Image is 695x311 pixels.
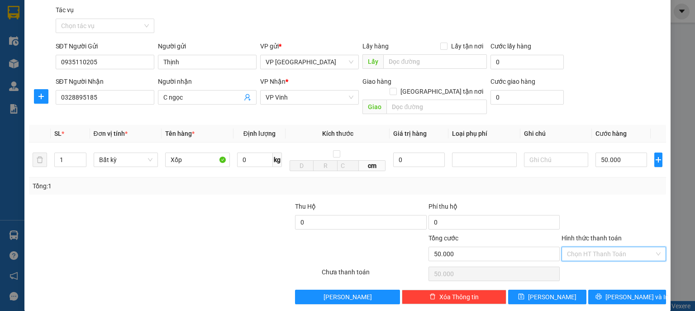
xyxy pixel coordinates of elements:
[429,293,436,301] span: delete
[605,292,669,302] span: [PERSON_NAME] và In
[362,100,386,114] span: Giao
[244,94,251,101] span: user-add
[313,160,338,171] input: R
[33,181,269,191] div: Tổng: 1
[324,292,372,302] span: [PERSON_NAME]
[386,100,487,114] input: Dọc đường
[260,41,359,51] div: VP gửi
[243,130,276,137] span: Định lượng
[321,267,427,283] div: Chưa thanh toán
[273,153,282,167] span: kg
[447,41,487,51] span: Lấy tận nơi
[508,290,586,304] button: save[PERSON_NAME]
[595,293,602,301] span: printer
[35,30,114,47] span: 42 [PERSON_NAME] - Vinh - [GEOGRAPHIC_DATA]
[655,156,662,163] span: plus
[56,41,154,51] div: SĐT Người Gửi
[158,77,257,86] div: Người nhận
[588,290,666,304] button: printer[PERSON_NAME] và In
[490,90,564,105] input: Cước giao hàng
[528,292,576,302] span: [PERSON_NAME]
[490,55,564,69] input: Cước lấy hàng
[165,153,230,167] input: VD: Bàn, Ghế
[490,78,535,85] label: Cước giao hàng
[428,234,458,242] span: Tổng cước
[562,234,622,242] label: Hình thức thanh toán
[595,130,627,137] span: Cước hàng
[362,54,383,69] span: Lấy
[79,161,84,166] span: down
[35,60,114,74] strong: Hotline : [PHONE_NUMBER] - [PHONE_NUMBER]
[362,78,391,85] span: Giao hàng
[520,125,592,143] th: Ghi chú
[448,125,520,143] th: Loại phụ phí
[38,49,111,58] strong: PHIẾU GỬI HÀNG
[490,43,531,50] label: Cước lấy hàng
[397,86,487,96] span: [GEOGRAPHIC_DATA] tận nơi
[5,20,32,65] img: logo
[117,33,171,43] span: DN1108250145
[56,6,74,14] label: Tác vụ
[524,153,589,167] input: Ghi Chú
[34,93,48,100] span: plus
[260,78,286,85] span: VP Nhận
[94,130,128,137] span: Đơn vị tính
[295,203,316,210] span: Thu Hộ
[290,160,314,171] input: D
[266,91,353,104] span: VP Vinh
[76,160,86,167] span: Decrease Value
[359,160,386,171] span: cm
[439,292,479,302] span: Xóa Thông tin
[158,41,257,51] div: Người gửi
[654,153,662,167] button: plus
[266,55,353,69] span: VP Đà Nẵng
[56,77,154,86] div: SĐT Người Nhận
[295,290,400,304] button: [PERSON_NAME]
[383,54,487,69] input: Dọc đường
[393,130,427,137] span: Giá trị hàng
[337,160,359,171] input: C
[322,130,353,137] span: Kích thước
[34,89,48,104] button: plus
[76,153,86,160] span: Increase Value
[165,130,195,137] span: Tên hàng
[54,130,62,137] span: SL
[79,154,84,160] span: up
[402,290,506,304] button: deleteXóa Thông tin
[518,293,524,301] span: save
[393,153,445,167] input: 0
[362,43,389,50] span: Lấy hàng
[428,201,560,215] div: Phí thu hộ
[46,9,103,29] strong: HÃNG XE HẢI HOÀNG GIA
[33,153,47,167] button: delete
[99,153,153,167] span: Bất kỳ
